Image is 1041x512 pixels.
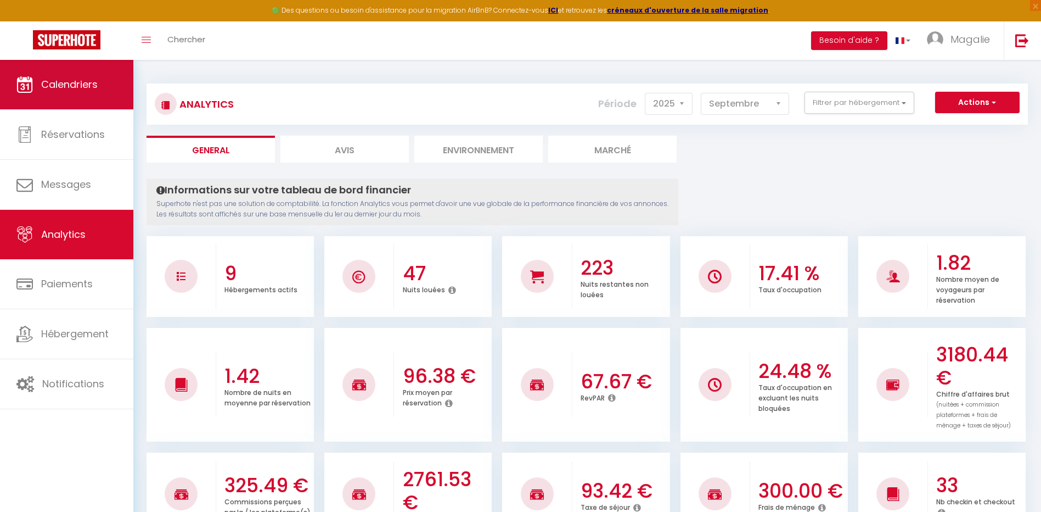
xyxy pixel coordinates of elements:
[758,360,845,383] h3: 24.48 %
[42,377,104,391] span: Notifications
[581,480,667,503] h3: 93.42 €
[581,277,649,299] p: Nuits restantes non louées
[581,257,667,280] h3: 223
[156,199,668,220] p: Superhote n'est pas une solution de comptabilité. La fonction Analytics vous permet d'avoir une v...
[159,21,213,60] a: Chercher
[927,31,943,48] img: ...
[1015,34,1029,47] img: logout
[224,365,311,388] h3: 1.42
[758,500,815,512] p: Frais de ménage
[950,32,990,46] span: Magalie
[581,370,667,393] h3: 67.67 €
[804,92,914,114] button: Filtrer par hébergement
[548,136,677,163] li: Marché
[936,272,999,305] p: Nombre moyen de voyageurs par réservation
[936,343,1023,389] h3: 3180.44 €
[41,127,105,141] span: Réservations
[41,77,98,91] span: Calendriers
[936,252,1023,275] h3: 1.82
[9,4,42,37] button: Ouvrir le widget de chat LiveChat
[758,381,832,413] p: Taux d'occupation en excluant les nuits bloquées
[414,136,543,163] li: Environnement
[224,262,311,285] h3: 9
[758,480,845,503] h3: 300.00 €
[224,474,311,497] h3: 325.49 €
[886,378,900,391] img: NO IMAGE
[156,184,668,196] h4: Informations sur votre tableau de bord financier
[33,30,100,49] img: Super Booking
[758,262,845,285] h3: 17.41 %
[581,500,630,512] p: Taxe de séjour
[403,365,489,388] h3: 96.38 €
[41,327,109,341] span: Hébergement
[147,136,275,163] li: General
[936,387,1011,430] p: Chiffre d'affaires brut
[935,92,1020,114] button: Actions
[177,92,234,116] h3: Analytics
[581,391,605,403] p: RevPAR
[403,386,452,408] p: Prix moyen par réservation
[708,378,722,392] img: NO IMAGE
[403,283,445,294] p: Nuits louées
[177,272,185,281] img: NO IMAGE
[936,495,1015,507] p: Nb checkin et checkout
[41,277,93,291] span: Paiements
[41,177,91,191] span: Messages
[607,5,768,15] a: créneaux d'ouverture de la salle migration
[758,283,821,294] p: Taux d'occupation
[167,34,205,45] span: Chercher
[224,283,297,294] p: Hébergements actifs
[280,136,409,163] li: Avis
[224,386,311,408] p: Nombre de nuits en moyenne par réservation
[598,92,637,116] label: Période
[41,227,86,241] span: Analytics
[936,400,1011,430] span: (nuitées + commission plateformes + frais de ménage + taxes de séjour)
[919,21,1004,60] a: ... Magalie
[936,474,1023,497] h3: 33
[811,31,887,50] button: Besoin d'aide ?
[403,262,489,285] h3: 47
[548,5,558,15] a: ICI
